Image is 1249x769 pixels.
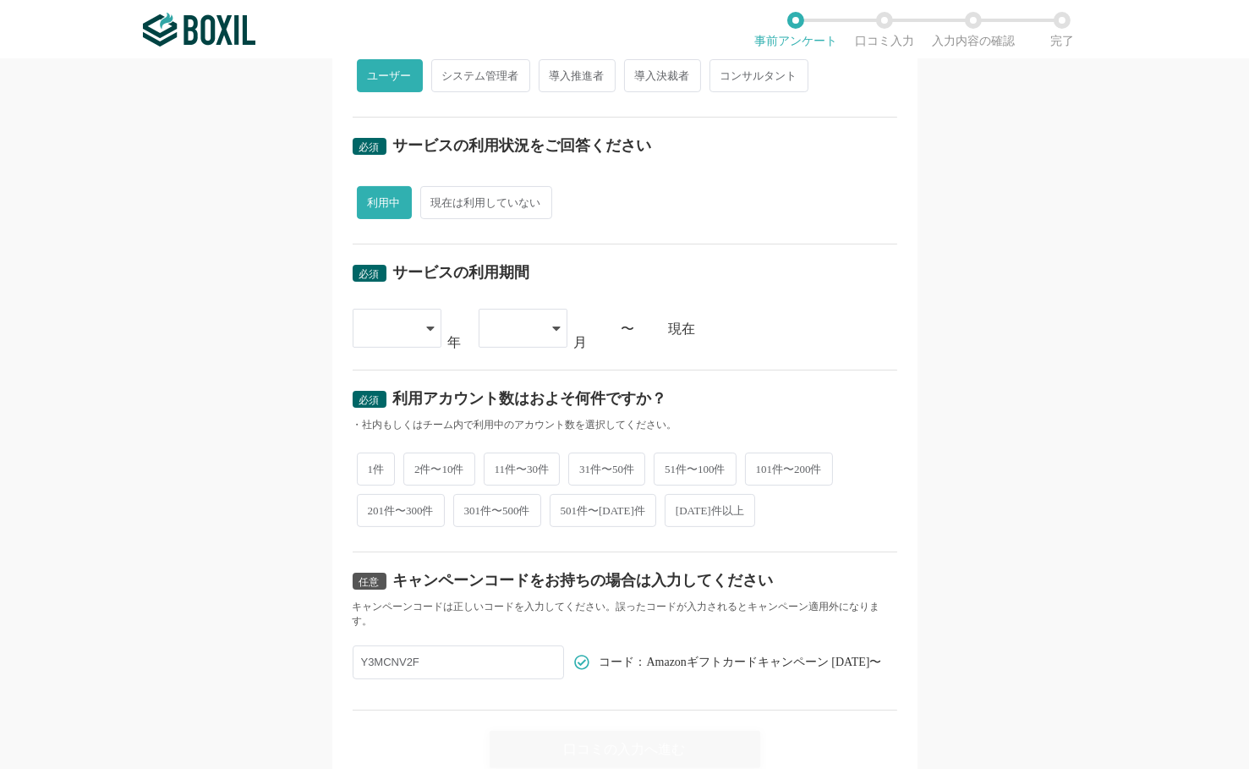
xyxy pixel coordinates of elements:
[357,186,412,219] span: 利用中
[403,453,475,486] span: 2件〜10件
[550,494,656,527] span: 501件〜[DATE]件
[359,268,380,280] span: 必須
[359,141,380,153] span: 必須
[665,494,755,527] span: [DATE]件以上
[539,59,616,92] span: 導入推進者
[420,186,552,219] span: 現在は利用していない
[574,336,588,349] div: 月
[357,59,423,92] span: ユーザー
[431,59,530,92] span: システム管理者
[745,453,833,486] span: 101件〜200件
[654,453,737,486] span: 51件〜100件
[752,12,841,47] li: 事前アンケート
[143,13,255,47] img: ボクシルSaaS_ロゴ
[393,265,530,280] div: サービスの利用期間
[393,138,652,153] div: サービスの利用状況をご回答ください
[709,59,808,92] span: コンサルタント
[484,453,561,486] span: 11件〜30件
[568,453,645,486] span: 31件〜50件
[669,322,897,336] div: 現在
[453,494,541,527] span: 301件〜500件
[841,12,929,47] li: 口コミ入力
[357,494,445,527] span: 201件〜300件
[393,391,667,406] div: 利用アカウント数はおよそ何件ですか？
[448,336,462,349] div: 年
[600,656,882,668] span: コード：Amazonギフトカードキャンペーン [DATE]〜
[353,418,897,432] div: ・社内もしくはチーム内で利用中のアカウント数を選択してください。
[929,12,1018,47] li: 入力内容の確認
[359,394,380,406] span: 必須
[624,59,701,92] span: 導入決裁者
[622,322,635,336] div: 〜
[359,576,380,588] span: 任意
[353,600,897,629] div: キャンペーンコードは正しいコードを入力してください。誤ったコードが入力されるとキャンペーン適用外になります。
[357,453,396,486] span: 1件
[1018,12,1107,47] li: 完了
[393,573,774,588] div: キャンペーンコードをお持ちの場合は入力してください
